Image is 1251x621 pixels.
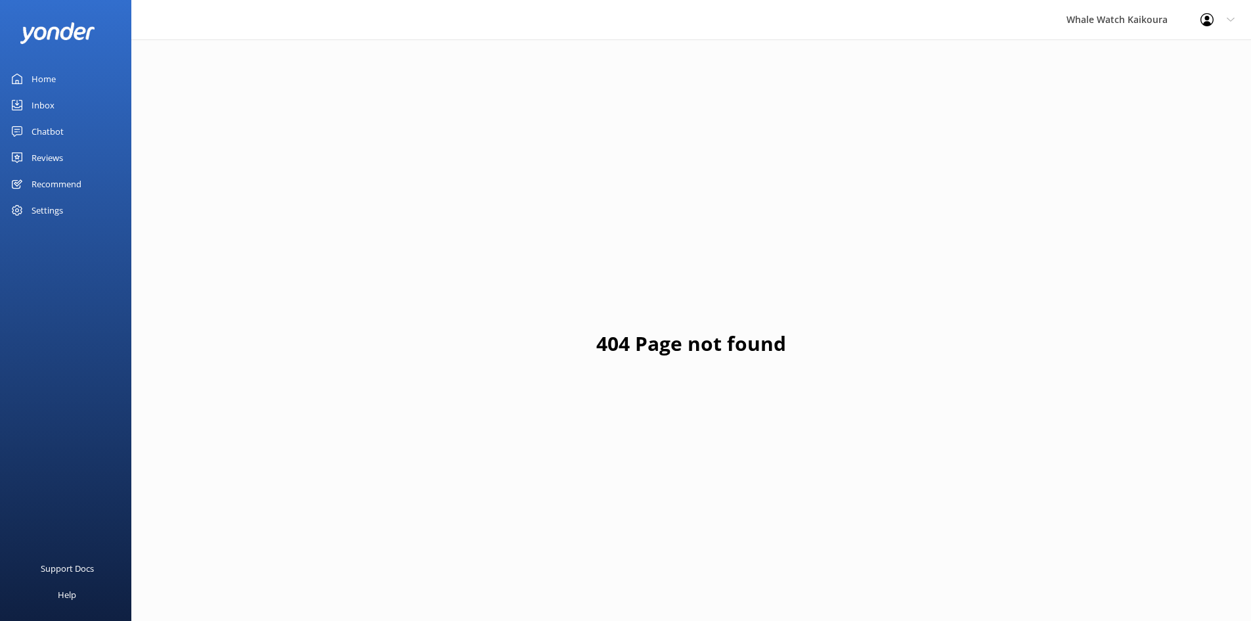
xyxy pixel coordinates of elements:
[32,66,56,92] div: Home
[32,145,63,171] div: Reviews
[58,582,76,608] div: Help
[41,555,94,582] div: Support Docs
[32,118,64,145] div: Chatbot
[20,22,95,44] img: yonder-white-logo.png
[32,171,81,197] div: Recommend
[32,197,63,223] div: Settings
[32,92,55,118] div: Inbox
[596,328,786,359] h1: 404 Page not found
